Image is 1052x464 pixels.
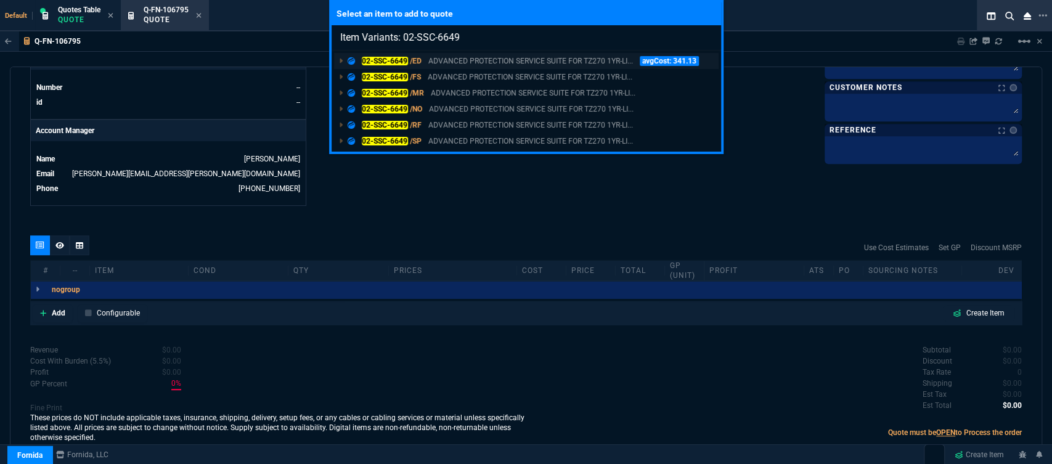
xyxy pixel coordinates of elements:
[429,104,634,115] p: ADVANCED PROTECTION SERVICE SUITE FOR TZ270 1YR-LICENSE
[428,71,632,83] p: ADVANCED PROTECTION SERVICE SUITE FOR TZ270 1YR-LICENSE
[410,137,422,145] span: /SP
[410,105,422,113] span: /NO
[428,120,633,131] p: ADVANCED PROTECTION SERVICE SUITE FOR TZ270 1YR-LICENSE
[950,446,1009,464] a: Create Item
[431,88,635,99] p: ADVANCED PROTECTION SERVICE SUITE FOR TZ270 1YR-LICENSE
[428,136,633,147] p: ADVANCED PROTECTION SERVICE SUITE FOR TZ270 1YR-LICENSE
[362,105,408,113] mark: 02-SSC-6649
[410,89,424,97] span: /MR
[362,89,408,97] mark: 02-SSC-6649
[410,73,421,81] span: /FS
[362,121,408,129] mark: 02-SSC-6649
[640,56,699,66] p: avgCost: 341.13
[410,57,422,65] span: /ED
[362,137,408,145] mark: 02-SSC-6649
[362,57,408,65] mark: 02-SSC-6649
[410,121,422,129] span: /RF
[428,55,633,67] p: ADVANCED PROTECTION SERVICE SUITE FOR TZ270 1YR-LICENSE
[52,449,112,460] a: msbcCompanyName
[332,25,721,50] input: Search...
[362,73,408,81] mark: 02-SSC-6649
[332,2,721,25] p: Select an item to add to quote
